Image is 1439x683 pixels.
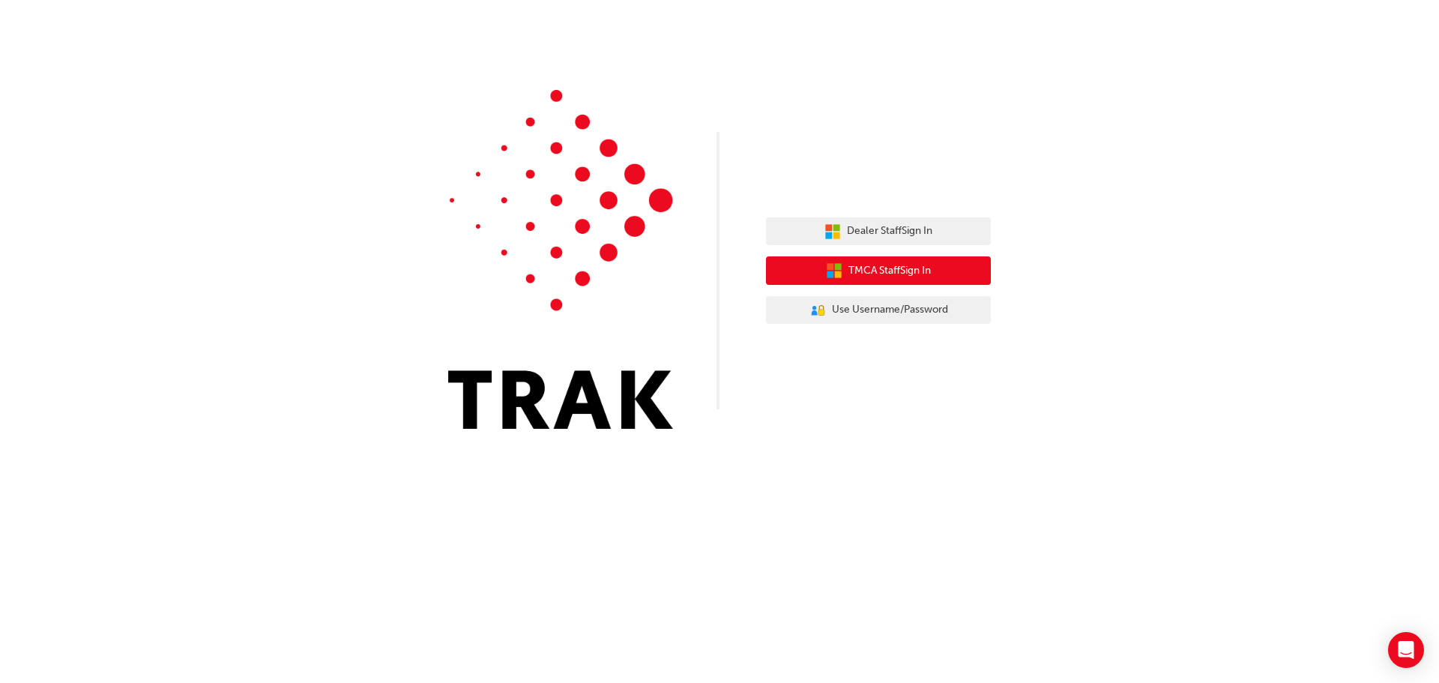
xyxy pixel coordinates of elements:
[847,223,932,240] span: Dealer Staff Sign In
[766,217,991,246] button: Dealer StaffSign In
[766,296,991,325] button: Use Username/Password
[848,262,931,280] span: TMCA Staff Sign In
[1388,632,1424,668] div: Open Intercom Messenger
[832,301,948,319] span: Use Username/Password
[448,90,673,429] img: Trak
[766,256,991,285] button: TMCA StaffSign In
